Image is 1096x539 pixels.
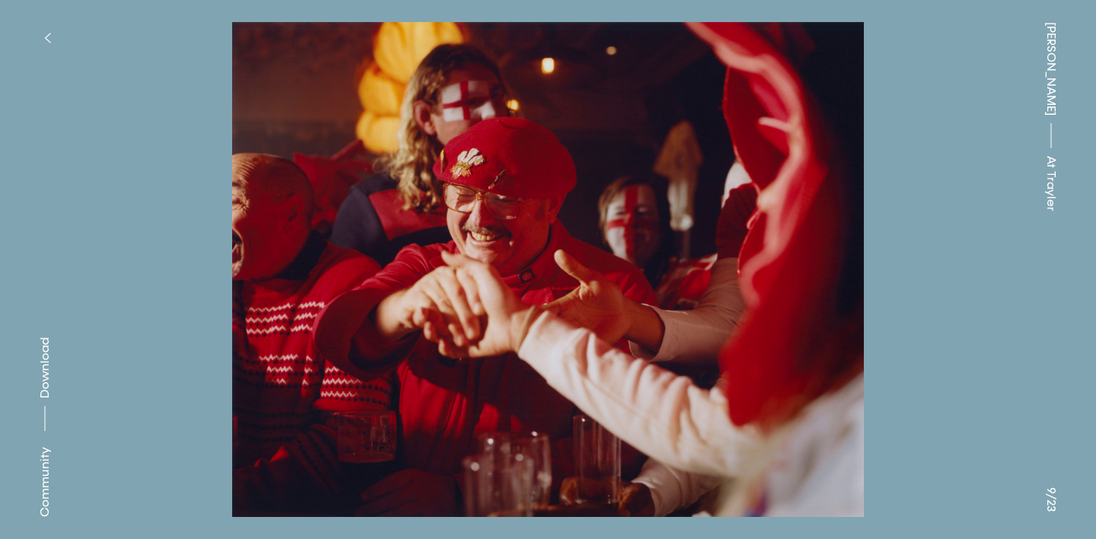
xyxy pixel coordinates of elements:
button: Download asset [36,338,54,439]
div: Community [36,447,54,517]
a: [PERSON_NAME] [1042,22,1060,116]
span: At Trayler [1042,156,1060,211]
span: Download [37,338,53,398]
